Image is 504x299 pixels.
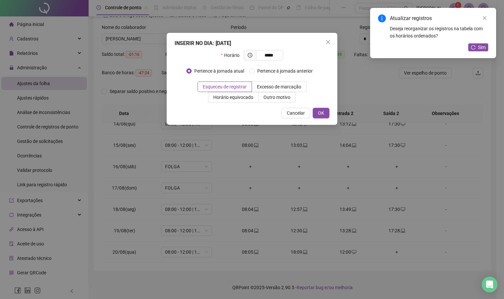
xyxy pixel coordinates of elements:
div: Open Intercom Messenger [482,277,497,292]
span: reload [471,45,475,50]
span: info-circle [378,14,386,22]
button: Close [323,37,333,47]
div: Atualizar registros [390,14,488,22]
span: Pertence à jornada anterior [255,67,315,75]
span: Cancelar [287,109,305,117]
span: close [482,16,487,20]
a: Close [481,14,488,22]
span: Pertence à jornada atual [192,67,247,75]
button: Cancelar [282,108,310,118]
span: Sim [478,44,486,51]
span: clock-circle [248,53,252,57]
div: INSERIR NO DIA : [DATE] [175,39,329,47]
button: OK [313,108,329,118]
span: Excesso de marcação [257,84,301,89]
span: Esqueceu de registrar [203,84,247,89]
span: close [325,39,331,45]
span: Outro motivo [263,95,290,100]
span: OK [318,109,324,117]
label: Horário [221,50,243,60]
div: Deseja reorganizar os registros na tabela com os horários ordenados? [390,25,488,39]
button: Sim [468,43,488,51]
span: Horário equivocado [213,95,253,100]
